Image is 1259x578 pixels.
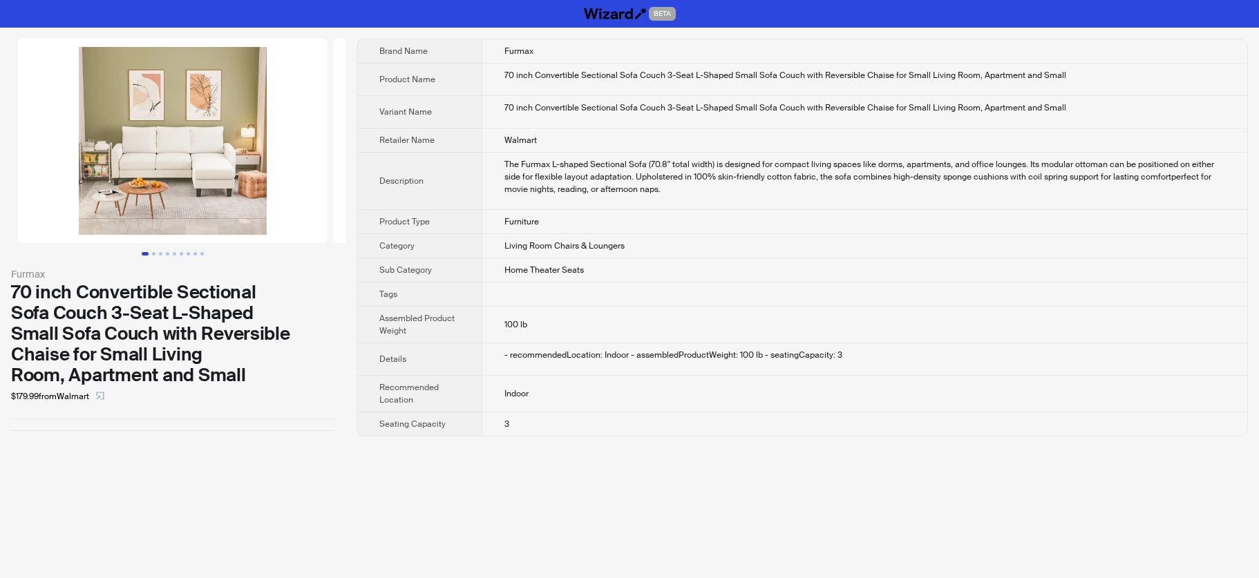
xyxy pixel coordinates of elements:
div: The Furmax L-shaped Sectional Sofa (70.8" total width) is designed for compact living spaces like... [504,158,1225,195]
span: Variant Name [379,106,432,117]
span: Recommended Location [379,382,439,405]
button: Go to slide 4 [166,252,169,256]
button: Go to slide 9 [200,252,204,256]
span: Description [379,175,424,186]
button: Go to slide 5 [173,252,176,256]
span: BETA [649,7,676,21]
button: Go to slide 7 [187,252,190,256]
button: Go to slide 1 [142,252,149,256]
span: Retailer Name [379,135,435,146]
span: Assembled Product Weight [379,313,455,336]
span: Product Type [379,216,430,227]
button: Go to slide 8 [193,252,197,256]
div: $179.99 from Walmart [11,385,334,407]
div: 70 inch Convertible Sectional Sofa Couch 3-Seat L-Shaped Small Sofa Couch with Reversible Chaise ... [504,102,1225,114]
img: 70 inch Convertible Sectional Sofa Couch 3-Seat L-Shaped Small Sofa Couch with Reversible Chaise ... [18,39,328,243]
span: Tags [379,289,397,300]
span: Product Name [379,74,435,85]
span: 100 lb [504,319,527,330]
span: Sub Category [379,264,432,276]
span: 3 [504,418,509,430]
span: Walmart [504,135,537,146]
span: select [96,392,104,400]
div: Furmax [11,267,334,282]
div: 70 inch Convertible Sectional Sofa Couch 3-Seat L-Shaped Small Sofa Couch with Reversible Chaise ... [11,282,334,385]
span: Category [379,240,415,251]
img: 70 inch Convertible Sectional Sofa Couch 3-Seat L-Shaped Small Sofa Couch with Reversible Chaise ... [333,39,643,243]
button: Go to slide 3 [159,252,162,256]
span: Living Room Chairs & Loungers [504,240,625,251]
span: Details [379,354,406,365]
span: Indoor [504,388,529,399]
button: Go to slide 2 [152,252,155,256]
button: Go to slide 6 [180,252,183,256]
div: 70 inch Convertible Sectional Sofa Couch 3-Seat L-Shaped Small Sofa Couch with Reversible Chaise ... [504,69,1225,81]
div: - recommendedLocation: Indoor - assembledProductWeight: 100 lb - seatingCapacity: 3 [504,349,1225,361]
span: Brand Name [379,46,428,57]
span: Furmax [504,46,533,57]
span: Home Theater Seats [504,264,584,276]
span: Seating Capacity [379,418,446,430]
span: Furniture [504,216,539,227]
